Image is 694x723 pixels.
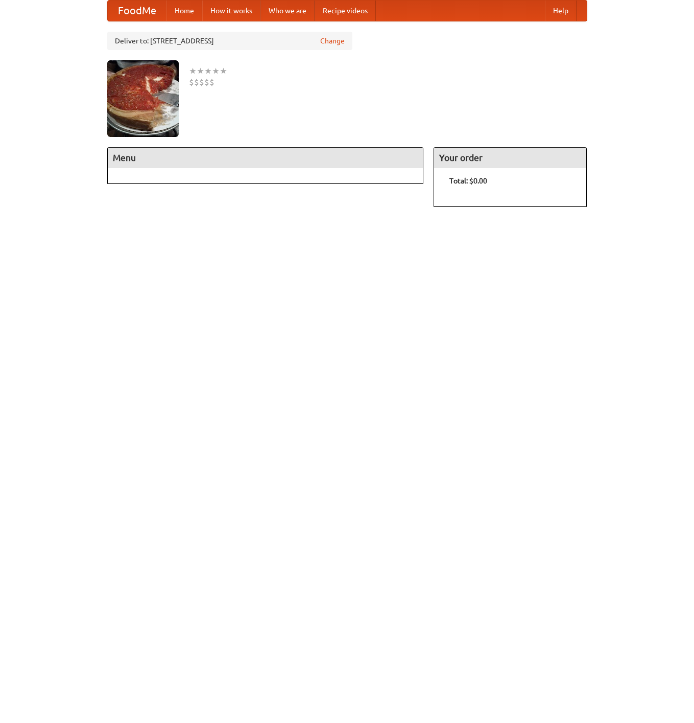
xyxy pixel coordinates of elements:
li: ★ [197,65,204,77]
a: Recipe videos [315,1,376,21]
b: Total: $0.00 [449,177,487,185]
li: $ [199,77,204,88]
img: angular.jpg [107,60,179,137]
li: ★ [189,65,197,77]
a: Who we are [260,1,315,21]
li: $ [209,77,214,88]
a: Change [320,36,345,46]
li: ★ [204,65,212,77]
li: $ [204,77,209,88]
li: $ [189,77,194,88]
li: $ [194,77,199,88]
a: How it works [202,1,260,21]
a: Help [545,1,577,21]
a: Home [166,1,202,21]
li: ★ [220,65,227,77]
h4: Menu [108,148,423,168]
h4: Your order [434,148,586,168]
li: ★ [212,65,220,77]
a: FoodMe [108,1,166,21]
div: Deliver to: [STREET_ADDRESS] [107,32,352,50]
